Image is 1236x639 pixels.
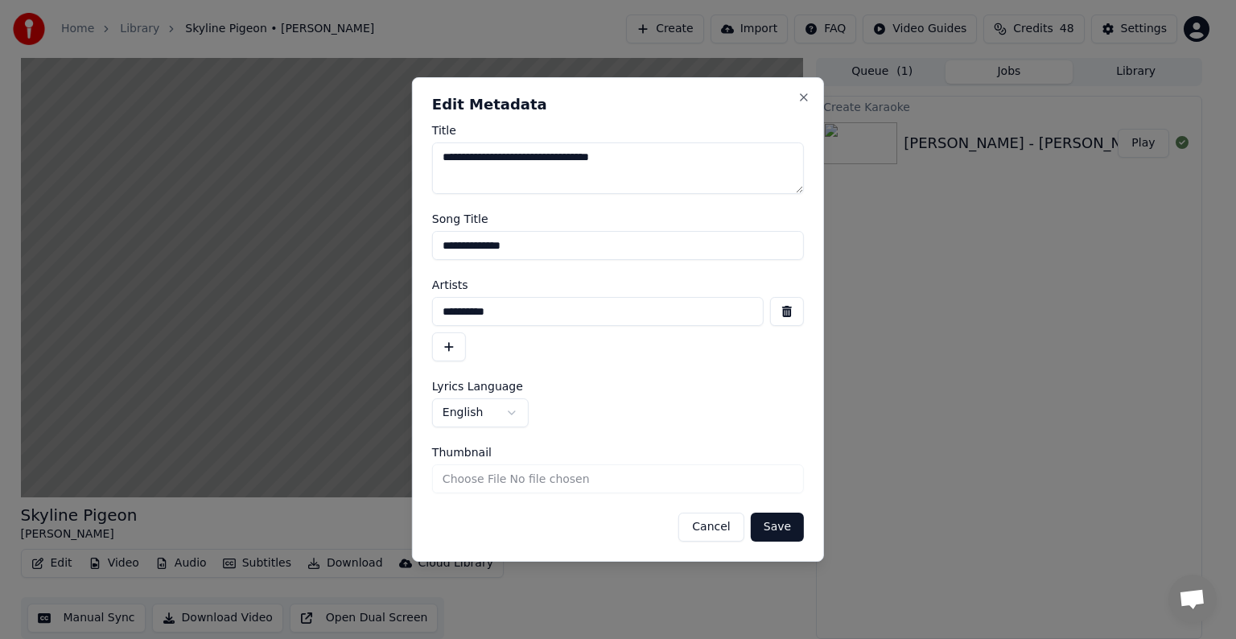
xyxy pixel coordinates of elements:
[432,381,523,392] span: Lyrics Language
[432,447,492,458] span: Thumbnail
[432,213,804,225] label: Song Title
[432,97,804,112] h2: Edit Metadata
[432,125,804,136] label: Title
[751,513,804,542] button: Save
[678,513,744,542] button: Cancel
[432,279,804,291] label: Artists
